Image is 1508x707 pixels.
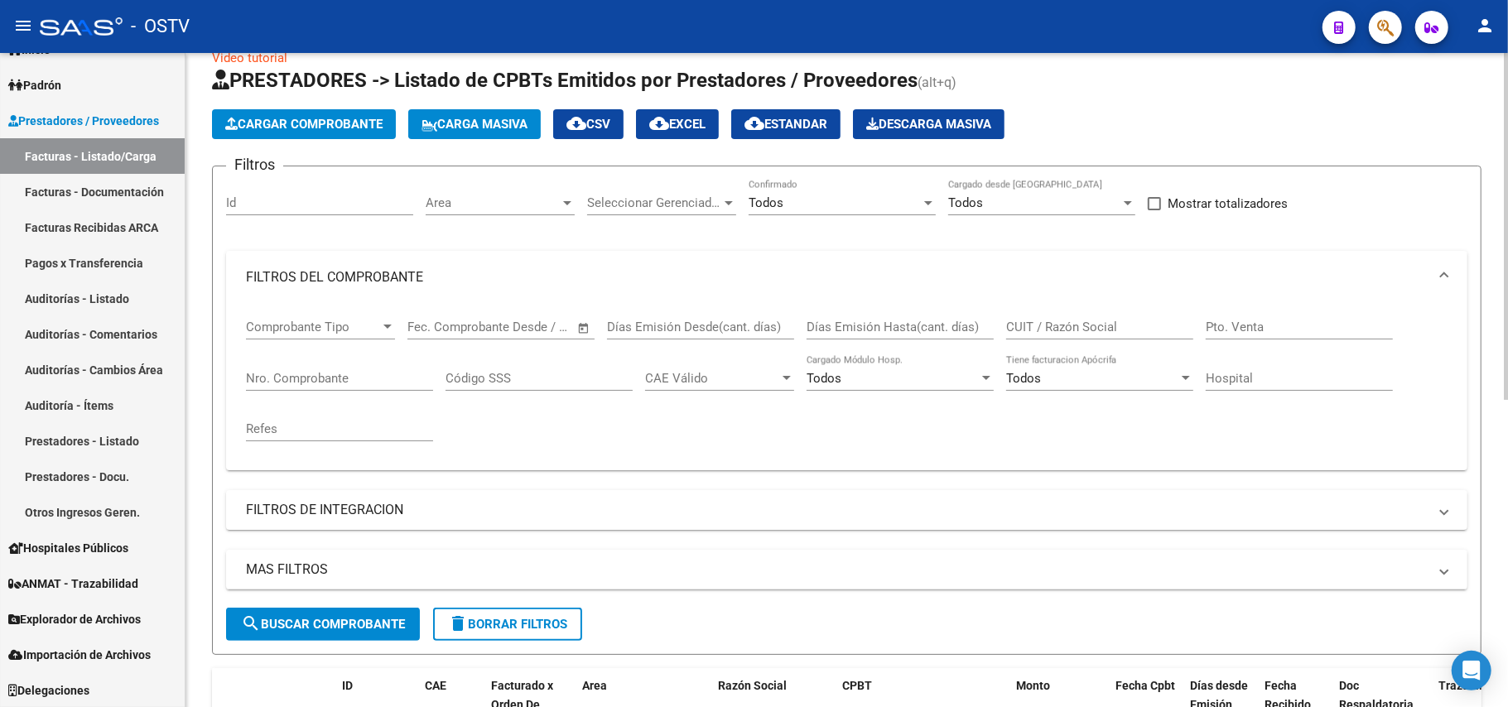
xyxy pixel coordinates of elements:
[226,153,283,176] h3: Filtros
[212,109,396,139] button: Cargar Comprobante
[718,679,787,692] span: Razón Social
[1006,371,1041,386] span: Todos
[226,304,1467,470] div: FILTROS DEL COMPROBANTE
[448,617,567,632] span: Borrar Filtros
[8,646,151,664] span: Importación de Archivos
[246,320,380,334] span: Comprobante Tipo
[842,679,872,692] span: CPBT
[407,320,475,334] input: Fecha inicio
[587,195,721,210] span: Seleccionar Gerenciador
[241,613,261,633] mat-icon: search
[553,109,624,139] button: CSV
[807,371,841,386] span: Todos
[226,608,420,641] button: Buscar Comprobante
[241,617,405,632] span: Buscar Comprobante
[8,610,141,628] span: Explorador de Archivos
[433,608,582,641] button: Borrar Filtros
[408,109,541,139] button: Carga Masiva
[744,117,827,132] span: Estandar
[636,109,719,139] button: EXCEL
[645,371,779,386] span: CAE Válido
[1475,16,1495,36] mat-icon: person
[744,113,764,133] mat-icon: cloud_download
[226,251,1467,304] mat-expansion-panel-header: FILTROS DEL COMPROBANTE
[8,539,128,557] span: Hospitales Públicos
[749,195,783,210] span: Todos
[226,490,1467,530] mat-expansion-panel-header: FILTROS DE INTEGRACION
[866,117,991,132] span: Descarga Masiva
[1016,679,1050,692] span: Monto
[131,8,190,45] span: - OSTV
[948,195,983,210] span: Todos
[1438,679,1506,692] span: Trazabilidad
[489,320,570,334] input: Fecha fin
[566,117,610,132] span: CSV
[575,319,594,338] button: Open calendar
[8,76,61,94] span: Padrón
[342,679,353,692] span: ID
[8,112,159,130] span: Prestadores / Proveedores
[246,560,1428,579] mat-panel-title: MAS FILTROS
[1115,679,1175,692] span: Fecha Cpbt
[246,268,1428,286] mat-panel-title: FILTROS DEL COMPROBANTE
[853,109,1005,139] button: Descarga Masiva
[212,69,918,92] span: PRESTADORES -> Listado de CPBTs Emitidos por Prestadores / Proveedores
[425,679,446,692] span: CAE
[566,113,586,133] mat-icon: cloud_download
[731,109,841,139] button: Estandar
[226,550,1467,589] mat-expansion-panel-header: MAS FILTROS
[8,575,138,593] span: ANMAT - Trazabilidad
[918,75,956,90] span: (alt+q)
[582,679,607,692] span: Area
[649,117,706,132] span: EXCEL
[8,681,89,700] span: Delegaciones
[212,50,287,65] a: Video tutorial
[448,613,468,633] mat-icon: delete
[225,117,383,132] span: Cargar Comprobante
[1452,651,1491,690] div: Open Intercom Messenger
[246,501,1428,519] mat-panel-title: FILTROS DE INTEGRACION
[13,16,33,36] mat-icon: menu
[426,195,560,210] span: Area
[853,109,1005,139] app-download-masive: Descarga masiva de comprobantes (adjuntos)
[422,117,528,132] span: Carga Masiva
[649,113,669,133] mat-icon: cloud_download
[1168,194,1288,214] span: Mostrar totalizadores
